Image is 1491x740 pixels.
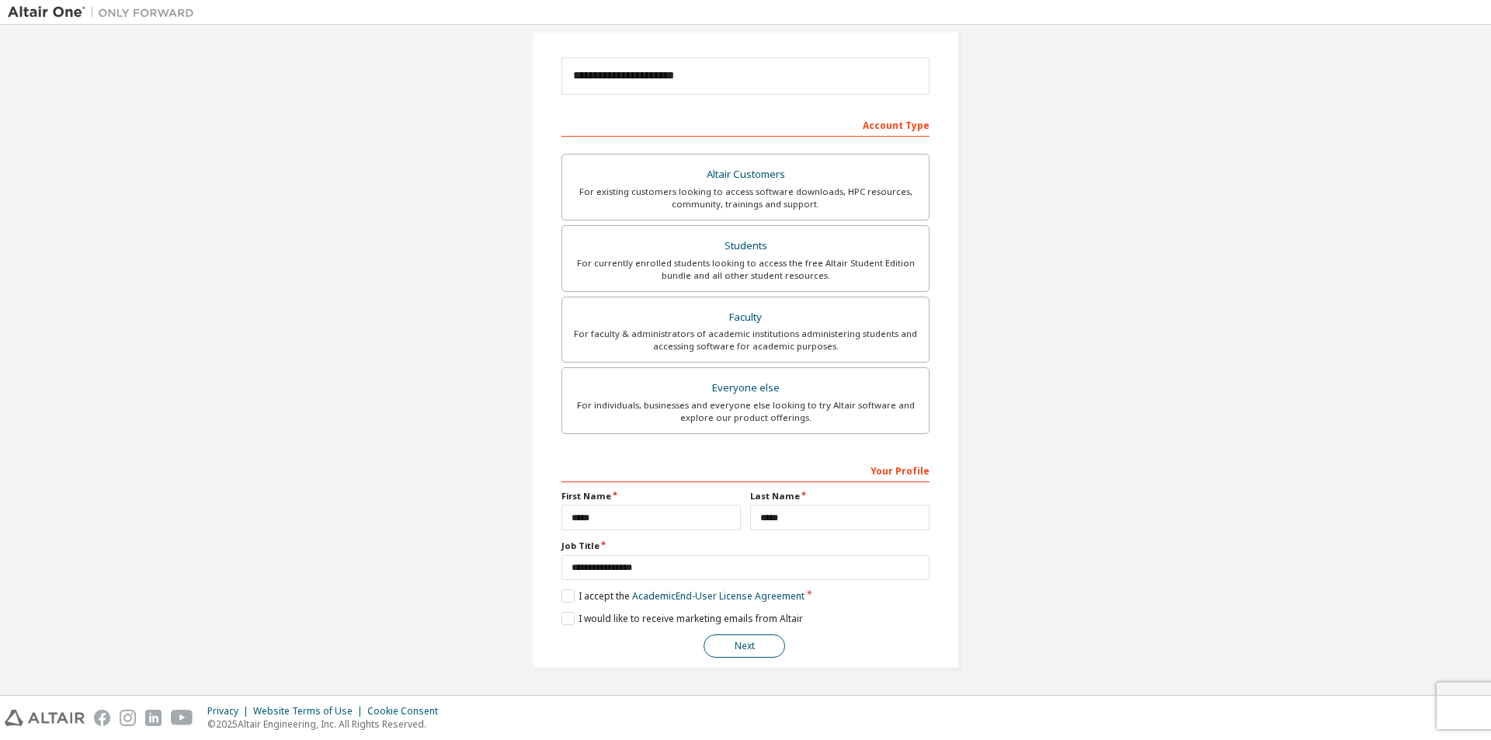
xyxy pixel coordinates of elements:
div: Privacy [207,705,253,717]
div: For faculty & administrators of academic institutions administering students and accessing softwa... [572,328,919,353]
label: I accept the [561,589,805,603]
div: For individuals, businesses and everyone else looking to try Altair software and explore our prod... [572,399,919,424]
div: Your Profile [561,457,930,482]
div: Account Type [561,112,930,137]
p: © 2025 Altair Engineering, Inc. All Rights Reserved. [207,717,447,731]
div: Faculty [572,307,919,328]
img: Altair One [8,5,202,20]
div: Students [572,235,919,257]
div: Altair Customers [572,164,919,186]
label: Last Name [750,490,930,502]
img: instagram.svg [120,710,136,726]
div: For currently enrolled students looking to access the free Altair Student Edition bundle and all ... [572,257,919,282]
img: altair_logo.svg [5,710,85,726]
label: Job Title [561,540,930,552]
button: Next [704,634,785,658]
img: facebook.svg [94,710,110,726]
div: For existing customers looking to access software downloads, HPC resources, community, trainings ... [572,186,919,210]
img: linkedin.svg [145,710,162,726]
div: Cookie Consent [367,705,447,717]
div: Everyone else [572,377,919,399]
img: youtube.svg [171,710,193,726]
label: I would like to receive marketing emails from Altair [561,612,803,625]
div: Website Terms of Use [253,705,367,717]
label: First Name [561,490,741,502]
a: Academic End-User License Agreement [632,589,805,603]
